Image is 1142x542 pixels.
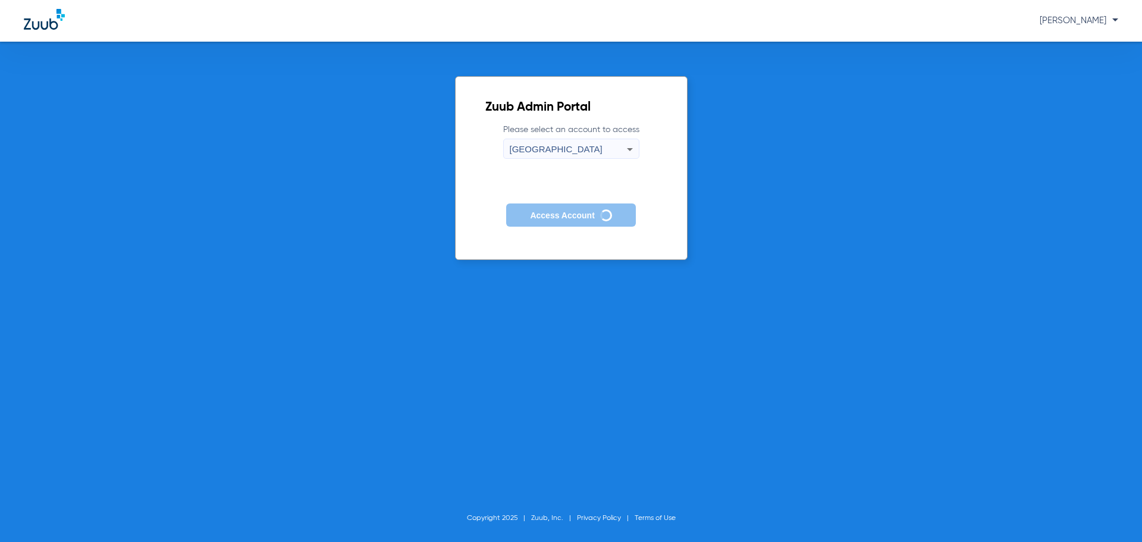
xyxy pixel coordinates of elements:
span: Access Account [530,211,594,220]
a: Terms of Use [635,515,676,522]
span: [GEOGRAPHIC_DATA] [510,144,603,154]
button: Access Account [506,203,635,227]
li: Zuub, Inc. [531,512,577,524]
li: Copyright 2025 [467,512,531,524]
a: Privacy Policy [577,515,621,522]
img: Zuub Logo [24,9,65,30]
span: [PERSON_NAME] [1040,16,1118,25]
label: Please select an account to access [503,124,639,159]
h2: Zuub Admin Portal [485,102,657,114]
